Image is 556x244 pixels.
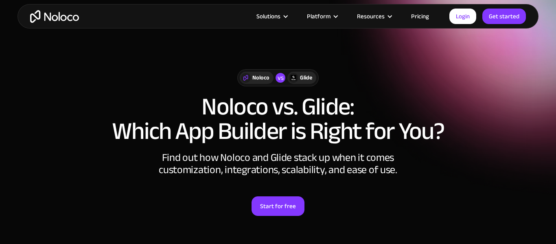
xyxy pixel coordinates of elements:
[482,9,526,24] a: Get started
[30,10,79,23] a: home
[449,9,476,24] a: Login
[300,73,312,82] div: Glide
[156,152,400,176] div: Find out how Noloco and Glide stack up when it comes customization, integrations, scalability, an...
[276,73,285,83] div: vs
[256,11,280,22] div: Solutions
[252,196,304,216] a: Start for free
[347,11,401,22] div: Resources
[26,95,530,143] h1: Noloco vs. Glide: Which App Builder is Right for You?
[246,11,297,22] div: Solutions
[297,11,347,22] div: Platform
[307,11,331,22] div: Platform
[252,73,269,82] div: Noloco
[401,11,439,22] a: Pricing
[357,11,385,22] div: Resources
